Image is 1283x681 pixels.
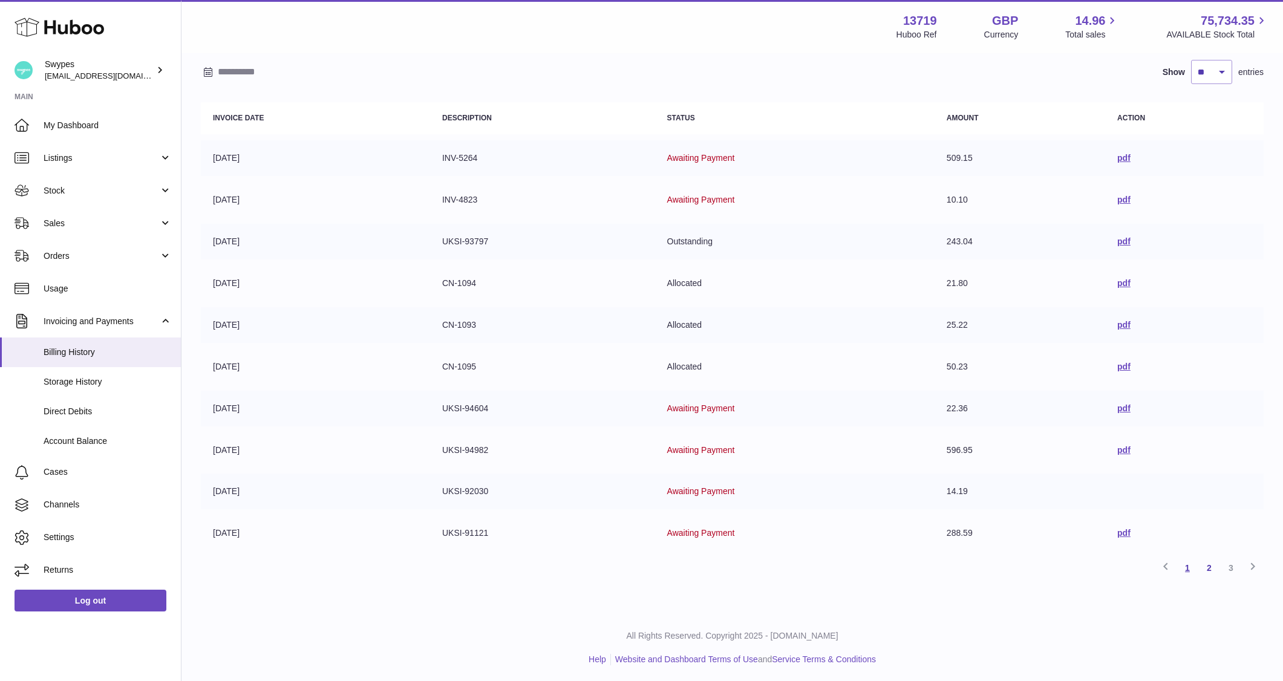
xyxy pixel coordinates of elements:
[1198,557,1220,579] a: 2
[667,114,695,122] strong: Status
[935,432,1105,468] td: 596.95
[44,564,172,576] span: Returns
[667,362,702,371] span: Allocated
[667,195,735,204] span: Awaiting Payment
[935,266,1105,301] td: 21.80
[1238,67,1264,78] span: entries
[44,185,159,197] span: Stock
[1065,13,1119,41] a: 14.96 Total sales
[667,403,735,413] span: Awaiting Payment
[44,532,172,543] span: Settings
[1117,320,1131,330] a: pdf
[44,120,172,131] span: My Dashboard
[615,654,758,664] a: Website and Dashboard Terms of Use
[201,432,430,468] td: [DATE]
[201,140,430,176] td: [DATE]
[201,224,430,259] td: [DATE]
[430,349,655,385] td: CN-1095
[201,391,430,426] td: [DATE]
[935,307,1105,343] td: 25.22
[201,474,430,509] td: [DATE]
[992,13,1018,29] strong: GBP
[201,515,430,551] td: [DATE]
[430,140,655,176] td: INV-5264
[430,515,655,551] td: UKSI-91121
[1166,13,1268,41] a: 75,734.35 AVAILABLE Stock Total
[44,435,172,447] span: Account Balance
[667,528,735,538] span: Awaiting Payment
[430,307,655,343] td: CN-1093
[1117,362,1131,371] a: pdf
[45,71,178,80] span: [EMAIL_ADDRESS][DOMAIN_NAME]
[201,266,430,301] td: [DATE]
[201,307,430,343] td: [DATE]
[1117,236,1131,246] a: pdf
[44,152,159,164] span: Listings
[772,654,876,664] a: Service Terms & Conditions
[44,316,159,327] span: Invoicing and Payments
[935,182,1105,218] td: 10.10
[667,445,735,455] span: Awaiting Payment
[44,250,159,262] span: Orders
[667,153,735,163] span: Awaiting Payment
[935,515,1105,551] td: 288.59
[44,376,172,388] span: Storage History
[1177,557,1198,579] a: 1
[667,486,735,496] span: Awaiting Payment
[191,630,1273,642] p: All Rights Reserved. Copyright 2025 - [DOMAIN_NAME]
[442,114,492,122] strong: Description
[611,654,876,665] li: and
[44,406,172,417] span: Direct Debits
[15,61,33,79] img: hello@swypes.co.uk
[44,499,172,510] span: Channels
[589,654,606,664] a: Help
[44,466,172,478] span: Cases
[984,29,1019,41] div: Currency
[430,474,655,509] td: UKSI-92030
[1075,13,1105,29] span: 14.96
[430,224,655,259] td: UKSI-93797
[430,266,655,301] td: CN-1094
[201,349,430,385] td: [DATE]
[935,349,1105,385] td: 50.23
[896,29,937,41] div: Huboo Ref
[667,236,713,246] span: Outstanding
[1117,195,1131,204] a: pdf
[1117,114,1145,122] strong: Action
[935,140,1105,176] td: 509.15
[15,590,166,611] a: Log out
[903,13,937,29] strong: 13719
[201,182,430,218] td: [DATE]
[1220,557,1242,579] a: 3
[213,114,264,122] strong: Invoice Date
[1163,67,1185,78] label: Show
[1065,29,1119,41] span: Total sales
[1117,528,1131,538] a: pdf
[935,474,1105,509] td: 14.19
[1117,445,1131,455] a: pdf
[935,224,1105,259] td: 243.04
[1117,278,1131,288] a: pdf
[947,114,979,122] strong: Amount
[667,320,702,330] span: Allocated
[667,278,702,288] span: Allocated
[1166,29,1268,41] span: AVAILABLE Stock Total
[1117,153,1131,163] a: pdf
[1117,403,1131,413] a: pdf
[935,391,1105,426] td: 22.36
[430,182,655,218] td: INV-4823
[44,347,172,358] span: Billing History
[44,218,159,229] span: Sales
[1201,13,1255,29] span: 75,734.35
[430,391,655,426] td: UKSI-94604
[45,59,154,82] div: Swypes
[430,432,655,468] td: UKSI-94982
[44,283,172,295] span: Usage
